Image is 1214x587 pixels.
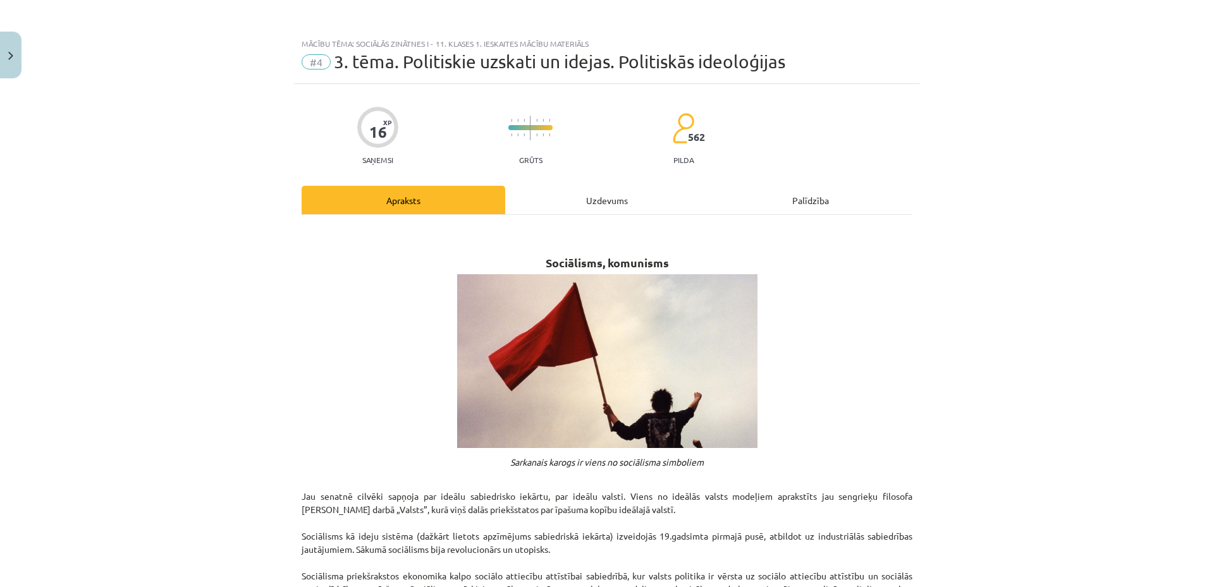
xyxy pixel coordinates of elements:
em: Sarkanais karogs ir viens no sociālisma simboliem [510,456,704,468]
p: Grūts [519,155,543,164]
span: 3. tēma. Politiskie uzskati un idejas. Politiskās ideoloģijas [334,51,785,72]
img: icon-short-line-57e1e144782c952c97e751825c79c345078a6d821885a25fce030b3d8c18986b.svg [517,119,518,122]
img: icon-short-line-57e1e144782c952c97e751825c79c345078a6d821885a25fce030b3d8c18986b.svg [511,133,512,136]
span: 562 [688,131,705,143]
span: #4 [302,54,331,70]
p: Saņemsi [357,155,398,164]
div: Uzdevums [505,186,709,214]
img: icon-short-line-57e1e144782c952c97e751825c79c345078a6d821885a25fce030b3d8c18986b.svg [543,119,544,122]
img: students-c634bb4e5e11cddfef0936a35e636f08e4e9abd3cc4e673bd6f9a4125e45ecb1.svg [672,112,694,144]
span: XP [383,119,391,126]
p: pilda [673,155,694,164]
img: icon-short-line-57e1e144782c952c97e751825c79c345078a6d821885a25fce030b3d8c18986b.svg [524,119,525,122]
div: 16 [369,123,387,141]
img: icon-short-line-57e1e144782c952c97e751825c79c345078a6d821885a25fce030b3d8c18986b.svg [511,119,512,122]
strong: Sociālisms, komunisms [546,255,669,270]
img: icon-short-line-57e1e144782c952c97e751825c79c345078a6d821885a25fce030b3d8c18986b.svg [549,119,550,122]
img: icon-short-line-57e1e144782c952c97e751825c79c345078a6d821885a25fce030b3d8c18986b.svg [536,119,537,122]
img: icon-short-line-57e1e144782c952c97e751825c79c345078a6d821885a25fce030b3d8c18986b.svg [543,133,544,136]
div: Apraksts [302,186,505,214]
div: Mācību tēma: Sociālās zinātnes i - 11. klases 1. ieskaites mācību materiāls [302,39,912,48]
img: icon-short-line-57e1e144782c952c97e751825c79c345078a6d821885a25fce030b3d8c18986b.svg [517,133,518,136]
div: Palīdzība [709,186,912,214]
img: icon-short-line-57e1e144782c952c97e751825c79c345078a6d821885a25fce030b3d8c18986b.svg [536,133,537,136]
img: icon-long-line-d9ea69661e0d244f92f715978eff75569469978d946b2353a9bb055b3ed8787d.svg [530,116,531,140]
img: icon-close-lesson-0947bae3869378f0d4975bcd49f059093ad1ed9edebbc8119c70593378902aed.svg [8,52,13,60]
img: icon-short-line-57e1e144782c952c97e751825c79c345078a6d821885a25fce030b3d8c18986b.svg [549,133,550,136]
img: icon-short-line-57e1e144782c952c97e751825c79c345078a6d821885a25fce030b3d8c18986b.svg [524,133,525,136]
